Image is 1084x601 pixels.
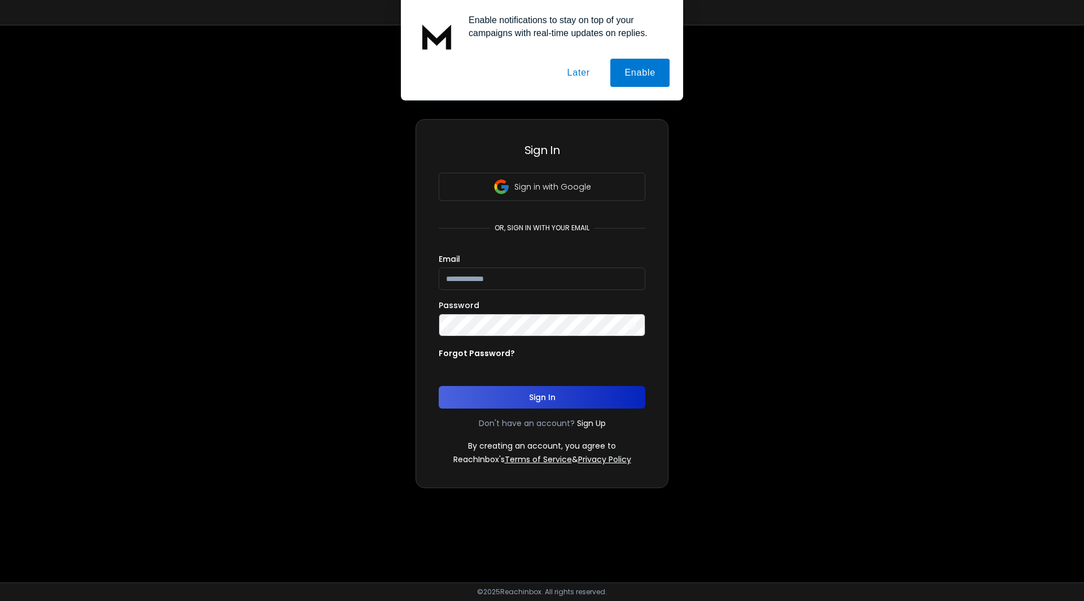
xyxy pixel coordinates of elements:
[460,14,670,40] div: Enable notifications to stay on top of your campaigns with real-time updates on replies.
[414,14,460,59] img: notification icon
[439,386,645,409] button: Sign In
[439,301,479,309] label: Password
[439,173,645,201] button: Sign in with Google
[553,59,604,87] button: Later
[505,454,572,465] a: Terms of Service
[477,587,607,596] p: © 2025 Reachinbox. All rights reserved.
[453,454,631,465] p: ReachInbox's &
[479,418,575,429] p: Don't have an account?
[439,255,460,263] label: Email
[439,142,645,158] h3: Sign In
[514,181,591,192] p: Sign in with Google
[468,440,616,451] p: By creating an account, you agree to
[578,454,631,465] a: Privacy Policy
[577,418,606,429] a: Sign Up
[490,223,594,232] p: or, sign in with your email
[610,59,670,87] button: Enable
[439,348,515,359] p: Forgot Password?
